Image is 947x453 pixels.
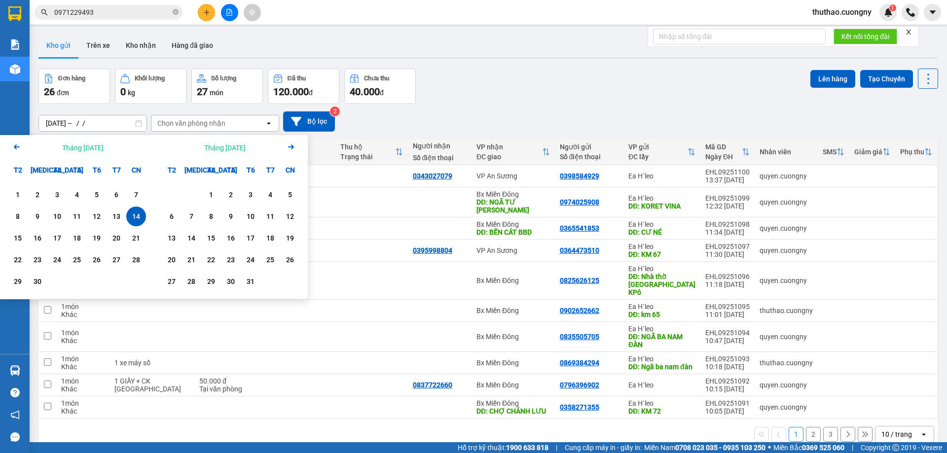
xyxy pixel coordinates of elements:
div: Tháng [DATE] [204,143,246,153]
img: icon-new-feature [884,8,893,17]
button: Hàng đã giao [164,34,221,57]
div: Choose Thứ Bảy, tháng 09 6 2025. It's available. [107,185,126,205]
div: Choose Thứ Bảy, tháng 09 20 2025. It's available. [107,228,126,248]
div: T7 [260,160,280,180]
div: T5 [67,160,87,180]
div: Số điện thoại [413,154,467,162]
div: Người nhận [413,142,467,150]
div: Choose Chủ Nhật, tháng 10 12 2025. It's available. [280,207,300,226]
button: Kho nhận [118,34,164,57]
div: quyen.cuongny [760,333,813,341]
div: Choose Thứ Ba, tháng 10 14 2025. It's available. [182,228,201,248]
div: 12:32 [DATE] [705,202,750,210]
span: kg [128,89,135,97]
div: 18 [70,232,84,244]
div: 25 [263,254,277,266]
div: DĐ: NGÃ TƯ HÒA LÂN [476,198,550,214]
button: 1 [789,427,803,442]
div: Ea H`leo [628,355,695,363]
div: 19 [283,232,297,244]
button: Kết nối tổng đài [834,29,897,44]
div: Khác [61,311,105,318]
div: VP An Sương [476,172,550,180]
div: 6 [109,189,123,201]
svg: Arrow Right [285,141,297,153]
div: 8 [11,210,25,222]
div: 7 [184,210,198,222]
button: 3 [823,427,838,442]
div: EHL09251094 [705,329,750,337]
div: 20 [165,254,179,266]
div: Choose Thứ Bảy, tháng 09 27 2025. It's available. [107,250,126,270]
div: Choose Thứ Hai, tháng 10 13 2025. It's available. [162,228,182,248]
div: Choose Thứ Ba, tháng 10 7 2025. It's available. [182,207,201,226]
div: Choose Chủ Nhật, tháng 09 28 2025. It's available. [126,250,146,270]
div: Nhân viên [760,148,813,156]
div: DĐ: KORET VINA [628,202,695,210]
div: 27 [165,276,179,287]
div: Choose Thứ Bảy, tháng 10 18 2025. It's available. [260,228,280,248]
div: Ea H`leo [628,243,695,250]
div: Choose Thứ Sáu, tháng 09 26 2025. It's available. [87,250,107,270]
button: 2 [806,427,821,442]
img: solution-icon [10,39,20,50]
div: 10:47 [DATE] [705,337,750,345]
div: Choose Thứ Bảy, tháng 10 4 2025. It's available. [260,185,280,205]
div: Ea H`leo [628,172,695,180]
div: 50.000 đ [199,377,258,385]
div: EHL09251097 [705,243,750,250]
div: Choose Thứ Năm, tháng 10 30 2025. It's available. [221,272,241,291]
button: Chưa thu40.000đ [344,69,416,104]
div: Đơn hàng [58,75,85,82]
div: Khác [61,337,105,345]
div: Ea H`leo [628,325,695,333]
span: thuthao.cuongny [804,6,879,18]
div: Choose Chủ Nhật, tháng 09 7 2025. It's available. [126,185,146,205]
div: quyen.cuongny [760,381,813,389]
span: close-circle [173,8,179,17]
span: 26 [44,86,55,98]
div: Choose Thứ Năm, tháng 09 18 2025. It's available. [67,228,87,248]
div: Choose Thứ Năm, tháng 09 11 2025. It's available. [67,207,87,226]
div: Choose Thứ Ba, tháng 09 9 2025. It's available. [28,207,47,226]
div: T7 [107,160,126,180]
div: CN [126,160,146,180]
div: T4 [201,160,221,180]
div: 31 [244,276,257,287]
div: DĐ: Nhà thờ Vinh Hà Chư KPô [628,273,695,296]
div: Choose Thứ Bảy, tháng 10 25 2025. It's available. [260,250,280,270]
div: T2 [8,160,28,180]
div: 11:18 [DATE] [705,280,750,288]
div: Choose Chủ Nhật, tháng 10 5 2025. It's available. [280,185,300,205]
div: 9 [224,210,238,222]
div: Choose Thứ Tư, tháng 09 17 2025. It's available. [47,228,67,248]
div: 5 [283,189,297,201]
div: 23 [31,254,44,266]
div: 1 [204,189,218,201]
div: VP gửi [628,143,688,151]
button: Bộ lọc [283,111,335,132]
div: Choose Thứ Hai, tháng 10 27 2025. It's available. [162,272,182,291]
div: 1 món [61,329,105,337]
div: Choose Thứ Bảy, tháng 09 13 2025. It's available. [107,207,126,226]
div: Choose Chủ Nhật, tháng 10 19 2025. It's available. [280,228,300,248]
div: DĐ: km 65 [628,311,695,318]
div: 0395998804 [413,246,452,254]
th: Toggle SortBy [818,139,849,165]
div: Choose Thứ Sáu, tháng 10 3 2025. It's available. [241,185,260,205]
div: 10 / trang [881,429,912,439]
div: EHL09251098 [705,220,750,228]
div: 20 [109,232,123,244]
div: T6 [87,160,107,180]
div: SMS [823,148,837,156]
div: VP nhận [476,143,542,151]
div: 28 [129,254,143,266]
div: 18 [263,232,277,244]
div: 17 [244,232,257,244]
div: 10 [244,210,257,222]
div: 21 [129,232,143,244]
span: đ [309,89,313,97]
div: Choose Thứ Hai, tháng 09 15 2025. It's available. [8,228,28,248]
svg: open [265,119,273,127]
div: 21 [184,254,198,266]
